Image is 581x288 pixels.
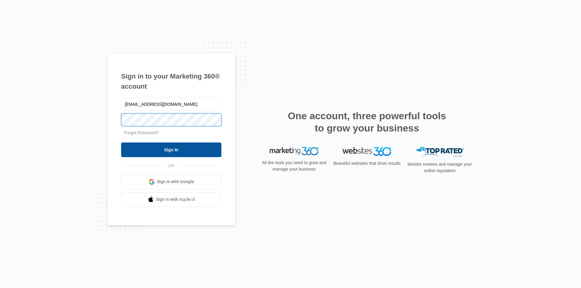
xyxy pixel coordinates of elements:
img: Websites 360 [342,147,391,156]
p: All the tools you need to grow and manage your business [260,160,328,172]
a: Forgot Password? [124,130,159,135]
h2: One account, three powerful tools to grow your business [286,110,448,134]
input: Sign In [121,142,221,157]
p: Monitor reviews and manage your online reputation [405,161,474,174]
img: Top Rated Local [415,147,464,157]
span: OR [164,163,179,169]
input: Email [121,98,221,111]
a: Sign in with Apple Id [121,192,221,207]
p: Beautiful websites that drive results [333,160,401,167]
span: Sign in with Apple Id [156,196,195,203]
span: Sign in with Google [157,179,194,185]
a: Sign in with Google [121,175,221,189]
h1: Sign in to your Marketing 360® account [121,71,221,91]
img: Marketing 360 [270,147,319,156]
